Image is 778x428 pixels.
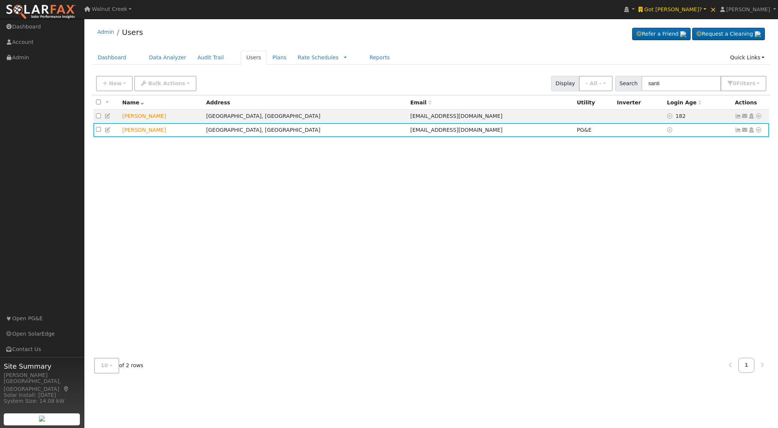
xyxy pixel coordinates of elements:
[4,397,80,405] div: System Size: 14.08 kW
[579,76,613,91] button: - All -
[97,29,114,35] a: Admin
[721,76,766,91] button: 0Filters
[680,31,686,37] img: retrieve
[204,110,408,124] td: [GEOGRAPHIC_DATA], [GEOGRAPHIC_DATA]
[748,127,755,133] a: Login As
[109,80,121,86] span: New
[105,113,111,119] a: Edit User
[632,28,691,41] a: Refer a Friend
[6,4,76,20] img: SolarFax
[410,113,502,119] span: [EMAIL_ADDRESS][DOMAIN_NAME]
[92,51,132,65] a: Dashboard
[39,416,45,422] img: retrieve
[742,126,748,134] a: rudy0909@gmail.com
[615,76,642,91] span: Search
[736,80,756,86] span: Filter
[4,377,80,393] div: [GEOGRAPHIC_DATA], [GEOGRAPHIC_DATA]
[92,6,127,12] span: Walnut Creek
[94,358,144,373] span: of 2 rows
[120,110,204,124] td: Lead
[120,123,204,137] td: Lead
[676,113,686,119] span: 02/13/2025 1:36:58 PM
[298,54,339,60] a: Rate Schedules
[667,113,676,119] a: No login access
[735,99,766,107] div: Actions
[364,51,395,65] a: Reports
[551,76,579,91] span: Display
[241,51,267,65] a: Users
[134,76,196,91] button: Bulk Actions
[667,127,674,133] a: No login access
[735,113,742,119] a: Not connected
[267,51,292,65] a: Plans
[710,5,717,14] span: ×
[726,6,770,12] span: [PERSON_NAME]
[101,362,108,368] span: 10
[206,99,405,107] div: Address
[577,127,591,133] span: PG&E
[617,99,661,107] div: Inverter
[755,112,762,120] a: Other actions
[122,99,144,105] span: Name
[122,28,143,37] a: Users
[4,371,80,379] div: [PERSON_NAME]
[667,99,702,105] span: Days since last login
[748,113,755,119] a: Login As
[96,76,133,91] button: New
[63,386,70,392] a: Map
[410,127,502,133] span: [EMAIL_ADDRESS][DOMAIN_NAME]
[577,99,612,107] div: Utility
[724,51,770,65] a: Quick Links
[105,127,111,133] a: Edit User
[4,361,80,371] span: Site Summary
[738,358,755,372] a: 1
[644,6,702,12] span: Got [PERSON_NAME]?
[755,126,762,134] a: Other actions
[735,127,742,133] a: Show Graph
[742,112,748,120] a: heather.dellasantina@gmail.com
[204,123,408,137] td: [GEOGRAPHIC_DATA], [GEOGRAPHIC_DATA]
[692,28,765,41] a: Request a Cleaning
[4,391,80,399] div: Solar Install: [DATE]
[148,80,185,86] span: Bulk Actions
[752,80,755,86] span: s
[94,358,119,373] button: 10
[642,76,721,91] input: Search
[410,99,431,105] span: Email
[192,51,229,65] a: Audit Trail
[755,31,761,37] img: retrieve
[143,51,192,65] a: Data Analyzer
